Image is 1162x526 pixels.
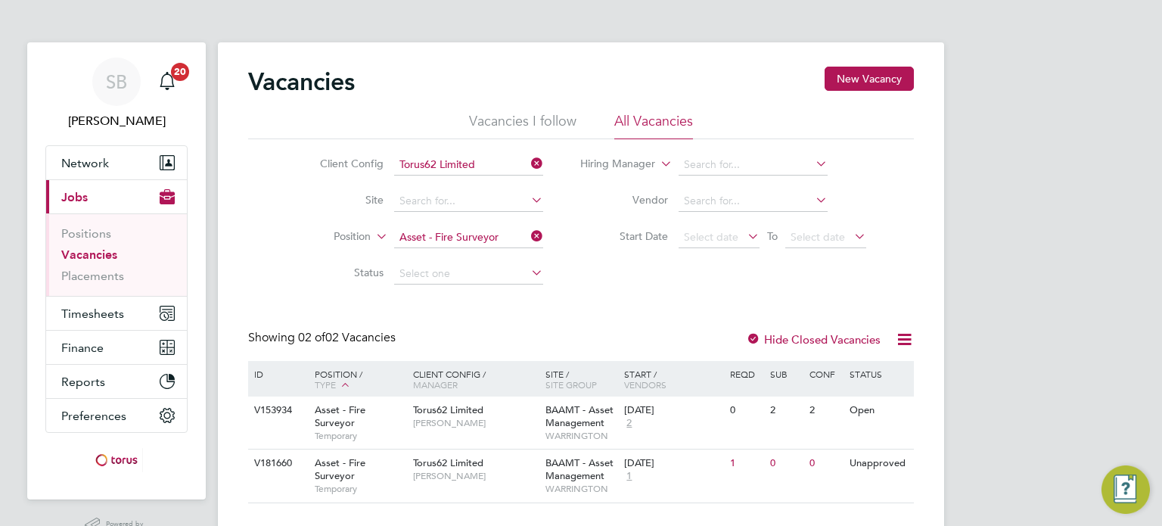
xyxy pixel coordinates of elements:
div: 0 [726,397,766,425]
div: Start / [620,361,726,397]
label: Status [297,266,384,279]
span: SB [106,72,127,92]
label: Position [284,229,371,244]
span: WARRINGTON [545,430,617,442]
div: Open [846,397,912,425]
div: Position / [303,361,409,399]
button: New Vacancy [825,67,914,91]
label: Vendor [581,193,668,207]
div: Jobs [46,213,187,296]
a: Go to home page [45,448,188,472]
div: 2 [806,397,845,425]
input: Search for... [394,154,543,176]
span: Reports [61,375,105,389]
li: All Vacancies [614,112,693,139]
button: Network [46,146,187,179]
span: Finance [61,341,104,355]
label: Site [297,193,384,207]
span: Select date [684,230,738,244]
span: 02 Vacancies [298,330,396,345]
span: [PERSON_NAME] [413,417,538,429]
input: Select one [394,263,543,285]
a: Vacancies [61,247,117,262]
button: Preferences [46,399,187,432]
button: Jobs [46,180,187,213]
input: Search for... [394,191,543,212]
span: Vendors [624,378,666,391]
span: Type [315,378,336,391]
span: 20 [171,63,189,81]
span: To [763,226,782,246]
div: 0 [806,450,845,478]
span: Temporary [315,430,405,442]
span: [PERSON_NAME] [413,470,538,482]
span: BAAMT - Asset Management [545,456,614,482]
div: 2 [766,397,806,425]
div: Unapproved [846,450,912,478]
nav: Main navigation [27,42,206,500]
div: ID [250,361,303,387]
div: [DATE] [624,457,722,470]
span: Jobs [61,190,88,204]
span: Site Group [545,378,597,391]
h2: Vacancies [248,67,355,97]
a: Positions [61,226,111,241]
span: Timesheets [61,307,124,321]
label: Hide Closed Vacancies [746,332,881,347]
div: [DATE] [624,404,722,417]
span: Manager [413,378,458,391]
div: Status [846,361,912,387]
a: 20 [152,58,182,106]
div: Sub [766,361,806,387]
img: torus-logo-retina.png [90,448,143,472]
span: Preferences [61,409,126,423]
input: Search for... [679,154,828,176]
div: Showing [248,330,399,346]
span: Torus62 Limited [413,403,483,416]
div: V153934 [250,397,303,425]
span: 02 of [298,330,325,345]
span: Asset - Fire Surveyor [315,456,365,482]
span: 1 [624,470,634,483]
span: Torus62 Limited [413,456,483,469]
span: Network [61,156,109,170]
span: Asset - Fire Surveyor [315,403,365,429]
div: 1 [726,450,766,478]
button: Engage Resource Center [1101,465,1150,514]
span: Temporary [315,483,405,495]
div: Client Config / [409,361,542,397]
div: V181660 [250,450,303,478]
button: Finance [46,331,187,364]
span: Sam Baaziz [45,112,188,130]
input: Search for... [394,227,543,248]
span: Select date [791,230,845,244]
label: Start Date [581,229,668,243]
button: Timesheets [46,297,187,330]
div: Site / [542,361,621,397]
button: Reports [46,365,187,398]
span: WARRINGTON [545,483,617,495]
label: Client Config [297,157,384,170]
span: 2 [624,417,634,430]
a: SB[PERSON_NAME] [45,58,188,130]
div: Conf [806,361,845,387]
input: Search for... [679,191,828,212]
span: BAAMT - Asset Management [545,403,614,429]
label: Hiring Manager [568,157,655,172]
div: Reqd [726,361,766,387]
a: Placements [61,269,124,283]
div: 0 [766,450,806,478]
li: Vacancies I follow [469,112,576,139]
